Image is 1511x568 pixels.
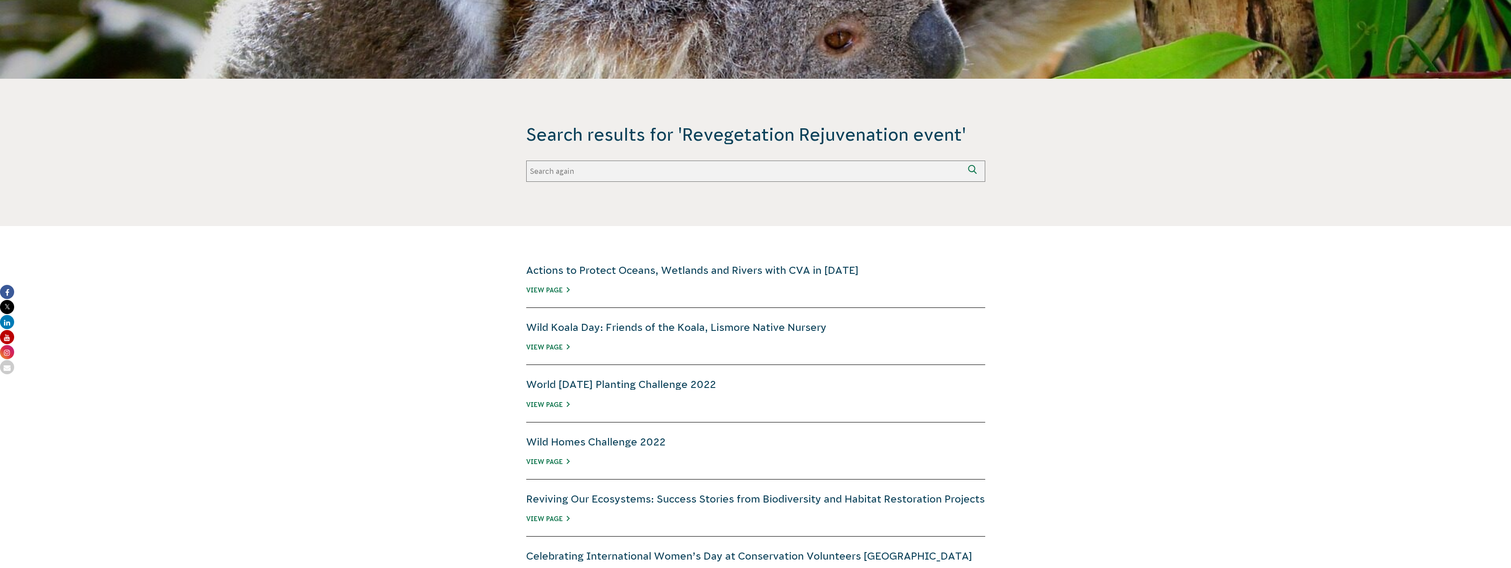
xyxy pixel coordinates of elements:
a: World [DATE] Planting Challenge 2022 [526,379,716,390]
a: Actions to Protect Oceans, Wetlands and Rivers with CVA in [DATE] [526,265,859,276]
input: Search again [526,161,964,182]
span: Search results for 'Revegetation Rejuvenation event' [526,123,985,146]
a: Wild Homes Challenge 2022 [526,436,666,448]
a: Celebrating International Women’s Day at Conservation Volunteers [GEOGRAPHIC_DATA] [526,550,972,562]
a: View Page [526,458,570,465]
a: View Page [526,515,570,522]
a: Wild Koala Day: Friends of the Koala, Lismore Native Nursery [526,322,826,333]
a: Reviving Our Ecosystems: Success Stories from Biodiversity and Habitat Restoration Projects [526,493,985,505]
a: View Page [526,287,570,294]
a: View Page [526,401,570,408]
a: View Page [526,344,570,351]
